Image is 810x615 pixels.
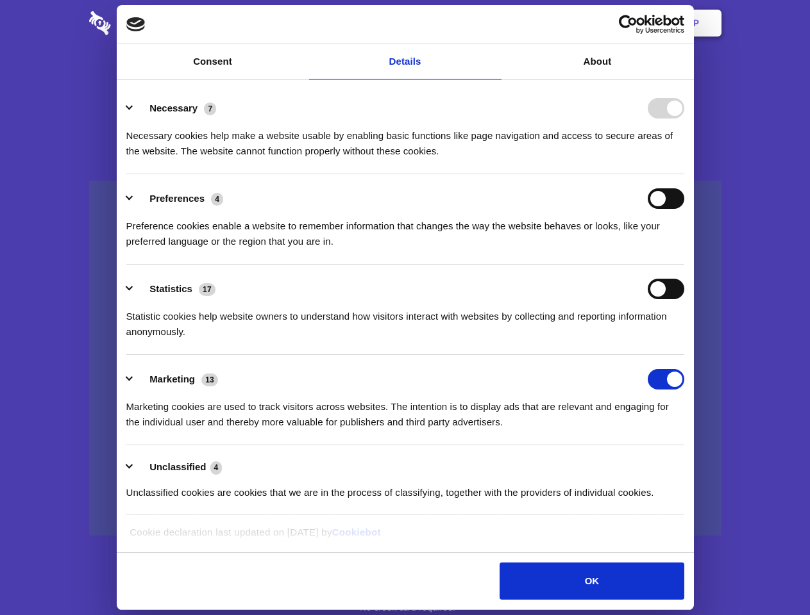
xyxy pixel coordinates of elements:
div: Marketing cookies are used to track visitors across websites. The intention is to display ads tha... [126,389,684,430]
div: Cookie declaration last updated on [DATE] by [120,525,690,550]
a: Usercentrics Cookiebot - opens in a new window [572,15,684,34]
button: Preferences (4) [126,188,232,209]
button: Unclassified (4) [126,459,230,475]
a: Login [582,3,637,43]
h4: Auto-redaction of sensitive data, encrypted data sharing and self-destructing private chats. Shar... [89,117,721,159]
label: Marketing [149,373,195,384]
h1: Eliminate Slack Data Loss. [89,58,721,104]
div: Necessary cookies help make a website usable by enabling basic functions like page navigation and... [126,119,684,159]
iframe: Drift Widget Chat Controller [746,551,795,600]
img: logo [126,17,146,31]
a: Pricing [376,3,432,43]
button: Necessary (7) [126,98,224,119]
span: 17 [199,283,215,296]
span: 4 [210,461,223,474]
label: Necessary [149,102,198,113]
button: OK [500,562,684,600]
span: 7 [204,102,216,115]
a: Consent [117,44,309,79]
a: Wistia video thumbnail [89,181,721,536]
a: Details [309,44,502,79]
div: Statistic cookies help website owners to understand how visitors interact with websites by collec... [126,299,684,340]
div: Unclassified cookies are cookies that we are in the process of classifying, together with the pro... [126,475,684,500]
span: 4 [211,193,223,206]
label: Statistics [149,283,192,294]
div: Preference cookies enable a website to remember information that changes the way the website beha... [126,209,684,249]
button: Statistics (17) [126,279,224,299]
span: 13 [201,373,218,386]
button: Marketing (13) [126,369,226,389]
a: About [502,44,694,79]
label: Preferences [149,193,205,204]
img: logo-wordmark-white-trans-d4663122ce5f474addd5e946df7df03e33cb6a1c49d2221995e7729f52c070b2.svg [89,11,199,35]
a: Contact [520,3,579,43]
a: Cookiebot [332,527,381,537]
